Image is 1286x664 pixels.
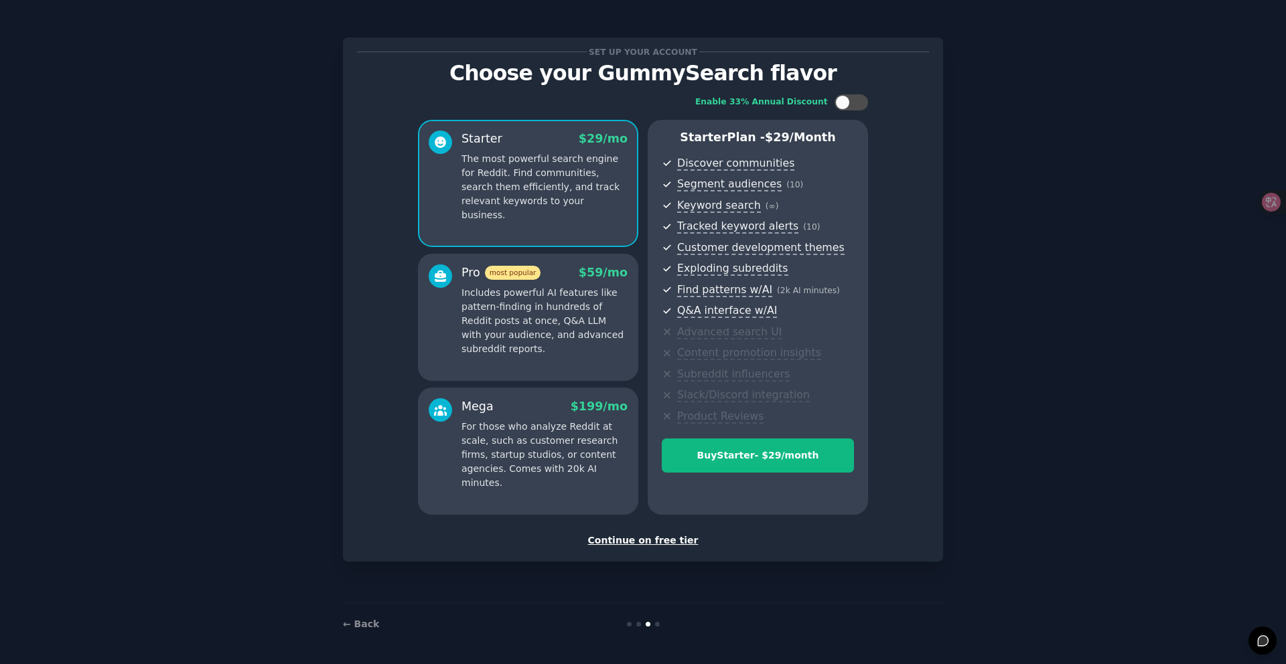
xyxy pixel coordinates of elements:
div: Starter [461,131,502,147]
span: most popular [485,266,541,280]
div: Buy Starter - $ 29 /month [662,448,853,463]
span: Discover communities [677,157,794,171]
span: ( 10 ) [786,180,803,189]
span: $ 199 /mo [571,400,628,413]
p: The most powerful search engine for Reddit. Find communities, search them efficiently, and track ... [461,152,628,222]
span: Tracked keyword alerts [677,220,798,234]
span: Find patterns w/AI [677,283,772,297]
span: Product Reviews [677,410,764,424]
span: Customer development themes [677,241,845,255]
span: $ 59 /mo [579,266,628,279]
span: Set up your account [587,45,700,59]
div: Pro [461,264,541,281]
span: Segment audiences [677,177,782,191]
span: Keyword search [677,199,761,213]
span: Q&A interface w/AI [677,304,777,318]
a: ← Back [343,618,379,629]
span: Advanced search UI [677,325,782,339]
span: ( 10 ) [803,222,820,232]
span: ( 2k AI minutes ) [777,286,840,295]
span: $ 29 /mo [579,132,628,145]
p: For those who analyze Reddit at scale, such as customer research firms, startup studios, or conte... [461,420,628,490]
span: Subreddit influencers [677,367,790,382]
span: Exploding subreddits [677,262,788,276]
span: ( ∞ ) [766,201,779,211]
span: Slack/Discord integration [677,388,810,402]
div: Enable 33% Annual Discount [695,96,828,108]
div: Continue on free tier [357,533,929,548]
p: Starter Plan - [662,129,854,146]
button: BuyStarter- $29/month [662,438,854,473]
div: Mega [461,398,494,415]
span: Content promotion insights [677,346,821,360]
p: Choose your GummySearch flavor [357,62,929,85]
p: Includes powerful AI features like pattern-finding in hundreds of Reddit posts at once, Q&A LLM w... [461,286,628,356]
span: $ 29 /month [765,131,836,144]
